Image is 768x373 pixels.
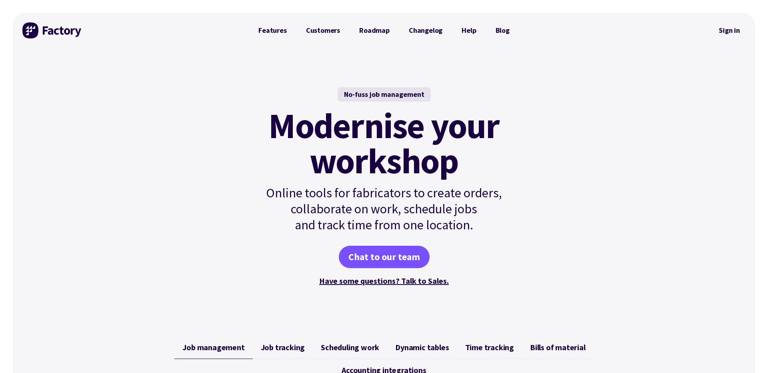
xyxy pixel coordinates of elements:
span: Bills of material [530,343,586,352]
a: Customers [296,22,350,38]
img: Factory [22,22,82,38]
a: Chat to our team [339,246,430,268]
a: Roadmap [350,22,399,38]
span: Time tracking [465,343,514,352]
span: Job management [182,343,244,352]
iframe: Chat Widget [728,335,768,373]
a: Changelog [399,22,452,38]
nav: Primary Navigation [249,22,519,38]
nav: Secondary Navigation [713,21,746,40]
span: Scheduling work [321,343,379,352]
mark: Modernise your workshop [268,108,499,178]
div: No-fuss job management [338,87,431,102]
span: Dynamic tables [395,343,449,352]
a: Have some questions? Talk to Sales. [319,276,449,286]
span: Job tracking [261,343,305,352]
a: Help [452,22,486,38]
p: Online tools for fabricators to create orders, collaborate on work, schedule jobs and track time ... [249,185,519,233]
a: Features [249,22,296,38]
a: Blog [486,22,519,38]
a: Sign in [713,21,746,40]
